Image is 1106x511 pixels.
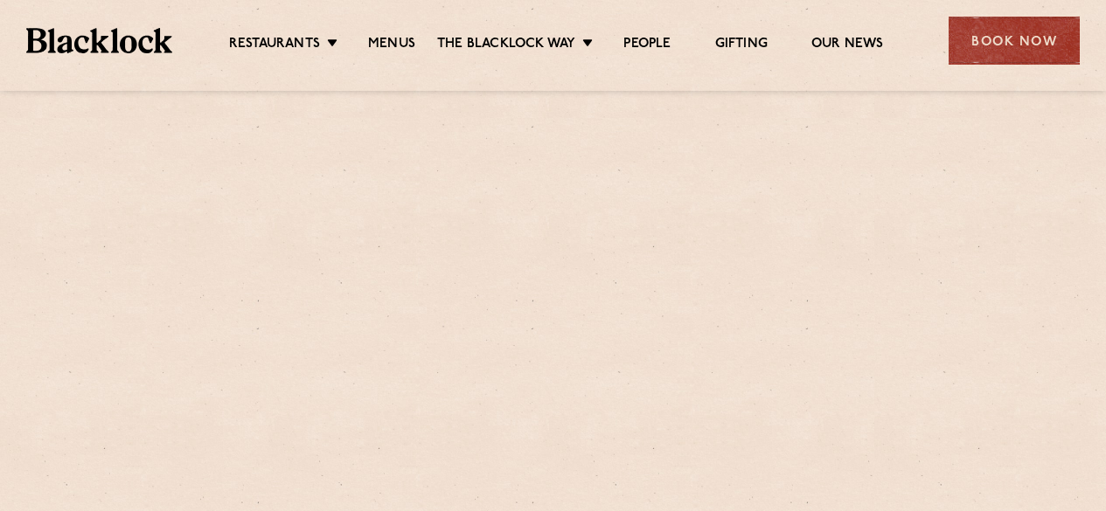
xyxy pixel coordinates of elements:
a: Our News [811,36,884,55]
a: Menus [368,36,415,55]
img: BL_Textured_Logo-footer-cropped.svg [26,28,172,52]
a: Gifting [715,36,768,55]
a: Restaurants [229,36,320,55]
a: People [623,36,671,55]
a: The Blacklock Way [437,36,575,55]
div: Book Now [949,17,1080,65]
